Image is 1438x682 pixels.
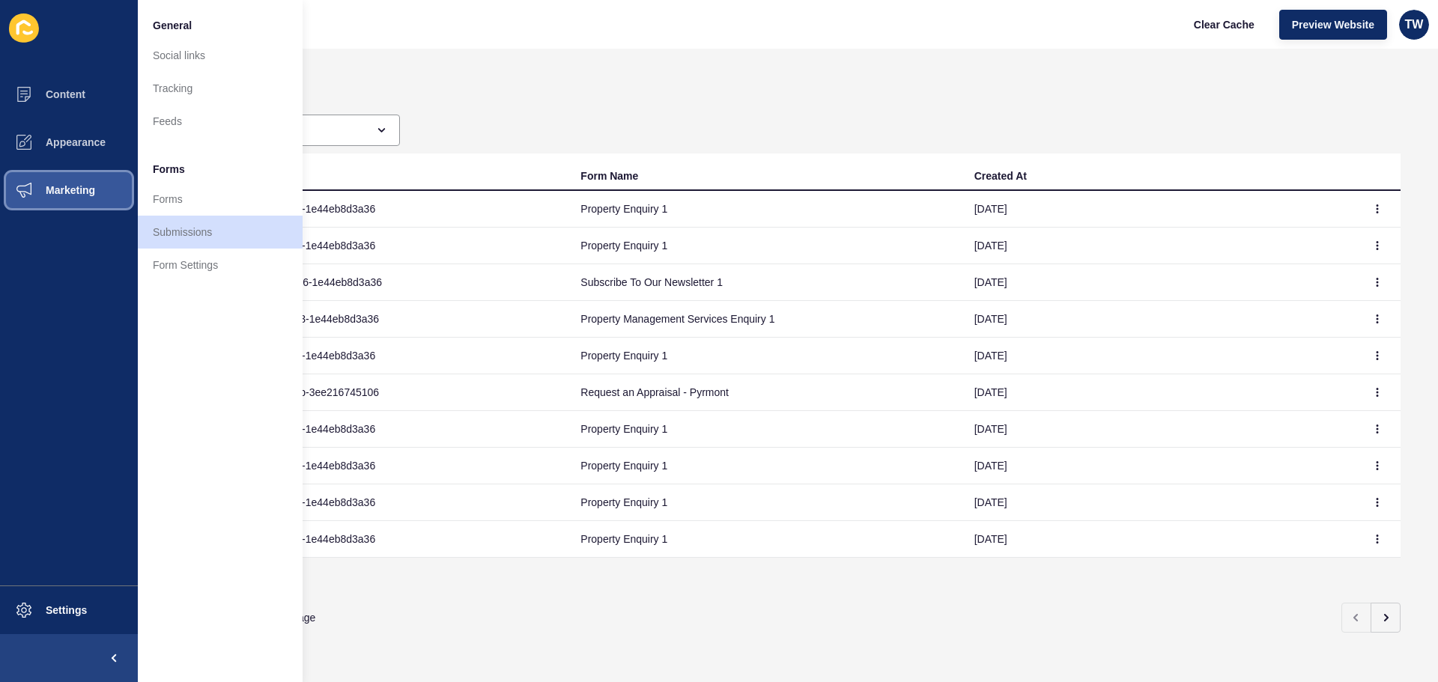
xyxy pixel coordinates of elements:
td: bd5bff78-1e0f-11ef-ac29-1e44eb8d3a36 [175,521,568,558]
button: Preview Website [1279,10,1387,40]
span: General [153,18,192,33]
td: [DATE] [962,338,1356,374]
td: [DATE] [962,374,1356,411]
a: Tracking [138,72,303,105]
td: bd5bff78-1e0f-11ef-ac29-1e44eb8d3a36 [175,191,568,228]
td: [DATE] [962,411,1356,448]
td: bd5bff78-1e0f-11ef-ac29-1e44eb8d3a36 [175,484,568,521]
td: [DATE] [962,521,1356,558]
td: Property Enquiry 1 [568,191,962,228]
button: Clear Cache [1181,10,1267,40]
td: Property Enquiry 1 [568,228,962,264]
div: Form Name [580,168,638,183]
a: Submissions [138,216,303,249]
span: Forms [153,162,185,177]
td: bd59340a-1e0f-11ef-8f13-1e44eb8d3a36 [175,301,568,338]
a: Social links [138,39,303,72]
td: [DATE] [962,228,1356,264]
a: Forms [138,183,303,216]
td: 47bb572e-57bf-11f0-82fb-3ee216745106 [175,374,568,411]
td: [DATE] [962,484,1356,521]
td: bd5bff78-1e0f-11ef-ac29-1e44eb8d3a36 [175,338,568,374]
td: Property Management Services Enquiry 1 [568,301,962,338]
td: bd5bff78-1e0f-11ef-ac29-1e44eb8d3a36 [175,448,568,484]
a: Form Settings [138,249,303,281]
td: bd5bff78-1e0f-11ef-ac29-1e44eb8d3a36 [175,228,568,264]
a: Feeds [138,105,303,138]
td: [DATE] [962,191,1356,228]
td: Property Enquiry 1 [568,484,962,521]
td: Request an Appraisal - Pyrmont [568,374,962,411]
td: bd5bff78-1e0f-11ef-ac29-1e44eb8d3a36 [175,411,568,448]
td: [DATE] [962,264,1356,301]
span: TW [1405,17,1424,32]
td: Property Enquiry 1 [568,521,962,558]
h1: Submissions [175,86,1401,107]
td: Subscribe To Our Newsletter 1 [568,264,962,301]
span: Preview Website [1292,17,1374,32]
td: [DATE] [962,301,1356,338]
span: Clear Cache [1194,17,1255,32]
td: Property Enquiry 1 [568,338,962,374]
div: Created At [974,168,1027,183]
td: Property Enquiry 1 [568,448,962,484]
td: Property Enquiry 1 [568,411,962,448]
td: bd6a5456-1e0f-11ef-b846-1e44eb8d3a36 [175,264,568,301]
td: [DATE] [962,448,1356,484]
